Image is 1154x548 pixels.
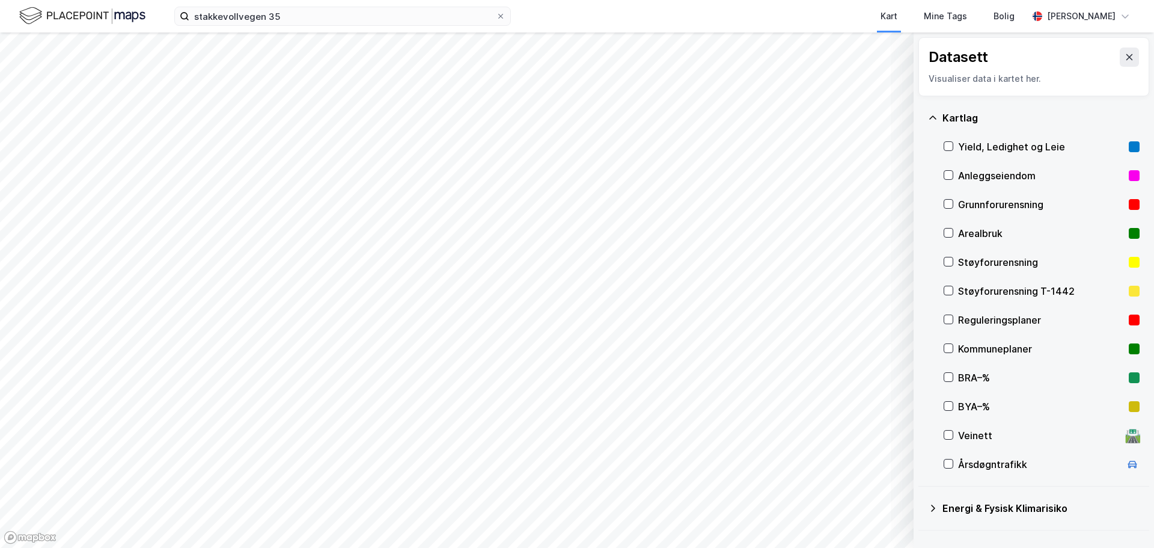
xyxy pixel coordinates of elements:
div: Bolig [994,9,1015,23]
iframe: Chat Widget [1094,490,1154,548]
div: Anleggseiendom [958,168,1124,183]
div: Veinett [958,428,1120,443]
div: Arealbruk [958,226,1124,241]
div: BRA–% [958,371,1124,385]
div: Kommuneplaner [958,342,1124,356]
div: [PERSON_NAME] [1047,9,1116,23]
div: BYA–% [958,399,1124,414]
div: Visualiser data i kartet her. [929,72,1139,86]
input: Søk på adresse, matrikkel, gårdeiere, leietakere eller personer [189,7,496,25]
div: Energi & Fysisk Klimarisiko [942,501,1140,516]
img: logo.f888ab2527a4732fd821a326f86c7f29.svg [19,5,145,26]
div: 🛣️ [1125,428,1141,443]
div: Årsdøgntrafikk [958,457,1120,472]
div: Yield, Ledighet og Leie [958,140,1124,154]
div: Reguleringsplaner [958,313,1124,327]
div: Mine Tags [924,9,967,23]
div: Kart [881,9,897,23]
div: Kartlag [942,111,1140,125]
a: Mapbox homepage [4,531,56,544]
div: Støyforurensning [958,255,1124,269]
div: Støyforurensning T-1442 [958,284,1124,298]
div: Grunnforurensning [958,197,1124,212]
div: Kontrollprogram for chat [1094,490,1154,548]
div: Datasett [929,48,988,67]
